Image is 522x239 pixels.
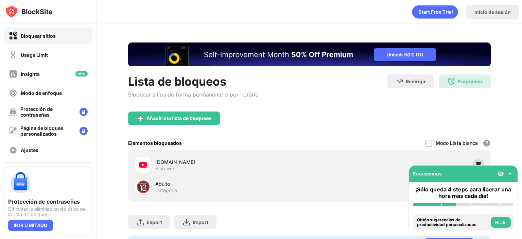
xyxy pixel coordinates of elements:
div: Inicio de sesión [474,9,511,15]
div: Redirigir [406,79,426,84]
img: omni-setup-toggle.svg [507,170,514,177]
div: Ajustes [21,147,38,153]
img: insights-off.svg [9,70,17,78]
div: Sitio web [155,166,176,172]
img: lock-menu.svg [80,108,88,116]
div: Export [146,219,162,225]
div: Protección de contraseñas [20,106,74,118]
div: Elementos bloqueados [128,140,182,146]
img: time-usage-off.svg [9,51,17,59]
img: push-password-protection.svg [8,171,33,195]
div: Modo Lista blanca [436,140,478,146]
img: block-on.svg [9,32,17,40]
div: Dificultar la eliminación de sitios de la lista de bloqueo [8,206,88,217]
div: [DOMAIN_NAME] [155,158,309,166]
div: Adulto [155,180,309,187]
img: focus-off.svg [9,89,17,97]
img: eye-not-visible.svg [497,170,504,177]
div: Categoría [155,187,177,193]
div: Añadir a la lista de bloqueos [146,116,212,121]
img: new-icon.svg [75,71,88,76]
img: customize-block-page-off.svg [9,127,17,135]
img: password-protection-off.svg [9,108,17,116]
img: logo-blocksite.svg [5,5,53,18]
img: lock-menu.svg [80,127,88,135]
div: Empecemos [413,171,442,176]
div: 🔞 [136,180,150,194]
div: Bloquear sitios [21,33,56,39]
img: favicons [139,161,147,169]
div: Lista de bloqueos [128,74,259,88]
div: Modo de enfoque [21,90,62,96]
div: Obtén sugerencias de productividad personalizadas [417,218,489,227]
div: ¡Sólo queda 4 steps para liberar una hora más cada día! [413,186,514,199]
button: Hazlo [491,217,511,228]
div: Programar [457,79,483,84]
div: animation [412,5,458,19]
div: Usage Limit [21,52,48,58]
div: Protección de contraseñas [8,198,88,205]
div: Página de bloques personalizados [20,125,74,137]
div: Import [193,219,208,225]
div: Insights [21,71,40,77]
div: IR IR LIMITADO [8,220,53,231]
img: settings-off.svg [9,146,17,154]
div: Bloquear sitios de forma permanente o por horario [128,91,259,98]
iframe: Banner [128,42,491,66]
